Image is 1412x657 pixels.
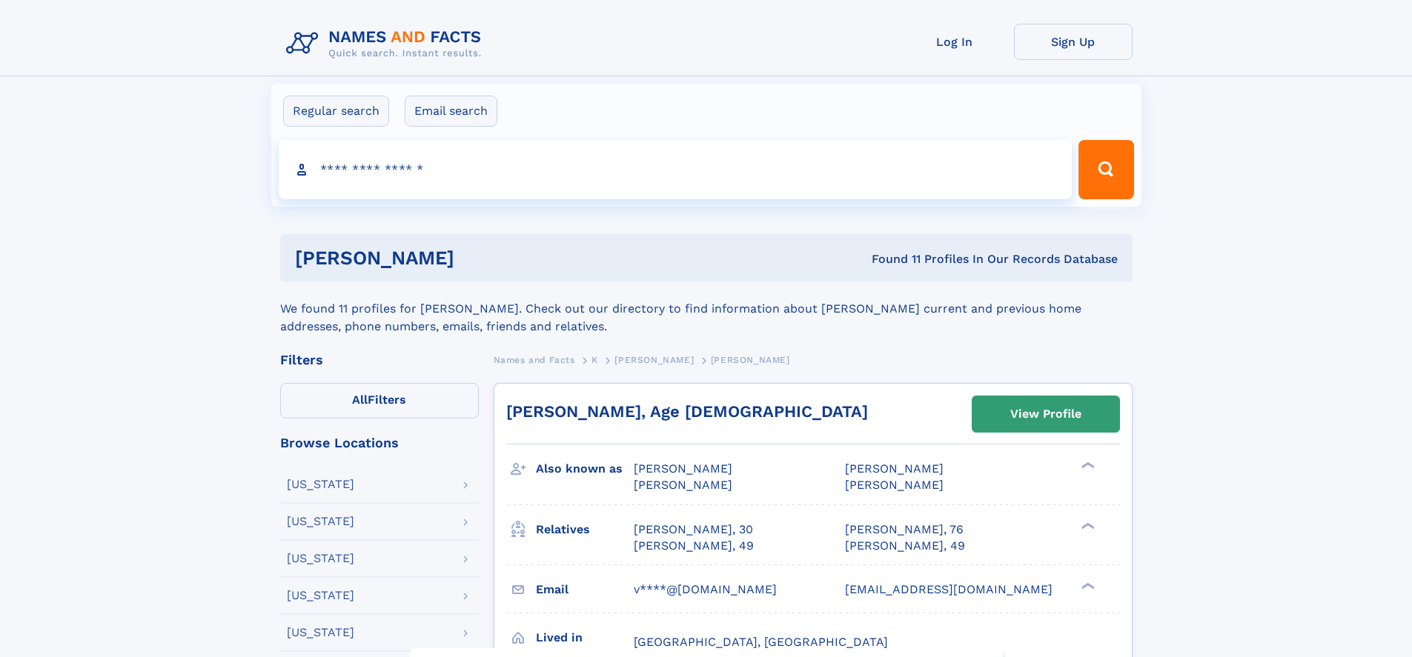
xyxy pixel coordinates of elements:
img: Logo Names and Facts [280,24,494,64]
div: ❯ [1078,461,1096,470]
div: ❯ [1078,521,1096,530]
div: [US_STATE] [287,590,354,601]
span: [PERSON_NAME] [845,461,944,476]
h1: [PERSON_NAME] [295,249,663,267]
a: Names and Facts [494,350,575,369]
a: [PERSON_NAME] [614,350,694,369]
div: Browse Locations [280,436,479,450]
a: [PERSON_NAME], 76 [845,521,964,538]
span: [PERSON_NAME] [614,355,694,365]
h3: Also known as [536,456,634,481]
div: [US_STATE] [287,516,354,527]
label: Filters [280,383,479,418]
span: [PERSON_NAME] [711,355,790,365]
div: Filters [280,353,479,367]
div: [US_STATE] [287,553,354,564]
a: Log In [895,24,1014,60]
label: Regular search [283,96,389,127]
span: [PERSON_NAME] [845,478,944,492]
h3: Email [536,577,634,602]
div: View Profile [1010,397,1081,431]
div: Found 11 Profiles In Our Records Database [663,251,1118,267]
div: [US_STATE] [287,478,354,490]
span: [EMAIL_ADDRESS][DOMAIN_NAME] [845,582,1053,596]
a: [PERSON_NAME], 49 [634,538,754,554]
a: [PERSON_NAME], Age [DEMOGRAPHIC_DATA] [506,402,868,421]
a: K [591,350,598,369]
a: [PERSON_NAME], 30 [634,521,753,538]
h3: Lived in [536,625,634,650]
span: K [591,355,598,365]
a: Sign Up [1014,24,1133,60]
div: ❯ [1078,581,1096,590]
button: Search Button [1078,140,1133,199]
span: [PERSON_NAME] [634,461,732,476]
span: [PERSON_NAME] [634,478,732,492]
a: [PERSON_NAME], 49 [845,538,965,554]
div: We found 11 profiles for [PERSON_NAME]. Check out our directory to find information about [PERSON... [280,282,1133,336]
span: All [352,393,368,407]
div: [US_STATE] [287,627,354,638]
h3: Relatives [536,517,634,542]
a: View Profile [972,396,1119,432]
span: [GEOGRAPHIC_DATA], [GEOGRAPHIC_DATA] [634,635,888,649]
input: search input [279,140,1073,199]
label: Email search [405,96,497,127]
